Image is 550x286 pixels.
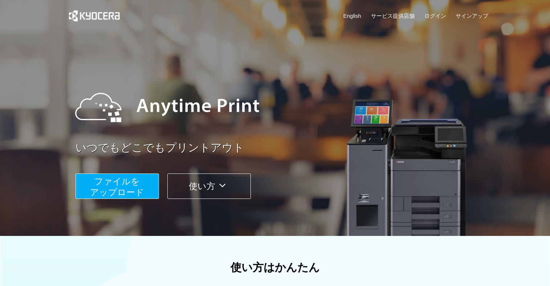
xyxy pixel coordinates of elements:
[76,173,159,199] button: ファイルを​​アップロード
[167,173,251,199] button: 使い方
[456,12,488,20] a: サインアップ
[76,140,493,156] a: いつでもどこでもプリントアウト
[371,12,415,20] a: サービス提供店舗
[90,176,144,197] span: ファイルを ​​アップロード
[343,12,361,20] a: English
[424,12,446,20] a: ログイン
